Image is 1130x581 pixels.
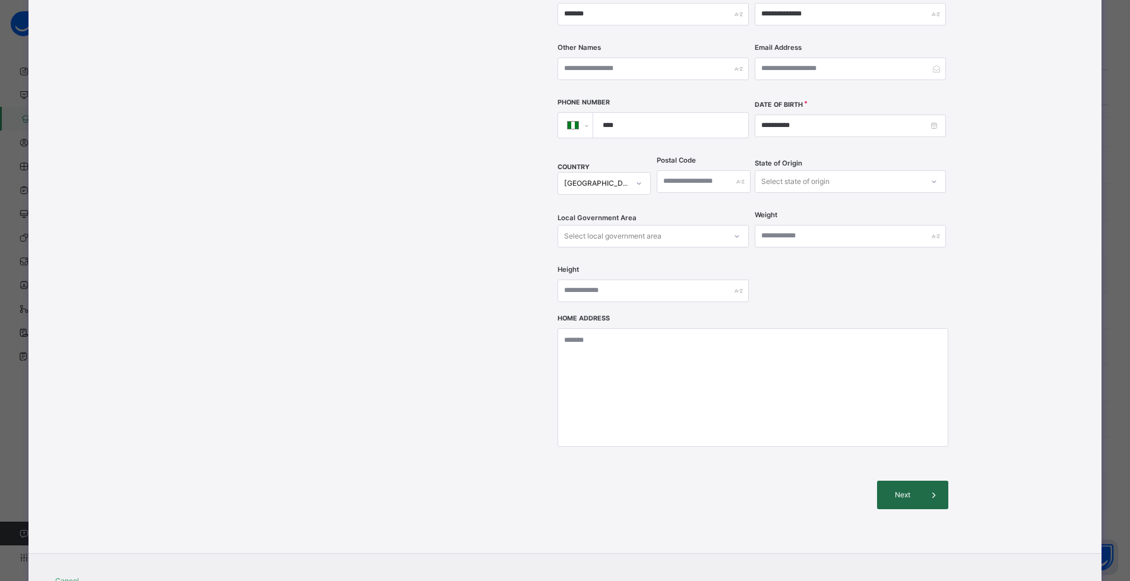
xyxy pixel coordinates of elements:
div: Select local government area [564,225,661,247]
label: Phone Number [558,98,610,107]
label: Email Address [755,43,802,53]
span: Local Government Area [558,213,637,223]
label: Home Address [558,314,610,323]
label: Height [558,265,579,275]
label: Date of Birth [755,100,803,110]
span: Next [886,490,920,500]
label: Other Names [558,43,601,53]
div: [GEOGRAPHIC_DATA] [564,178,629,189]
label: Postal Code [657,155,696,166]
span: State of Origin [755,158,802,169]
label: Weight [755,210,777,220]
span: COUNTRY [558,163,590,171]
div: Select state of origin [761,170,830,193]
